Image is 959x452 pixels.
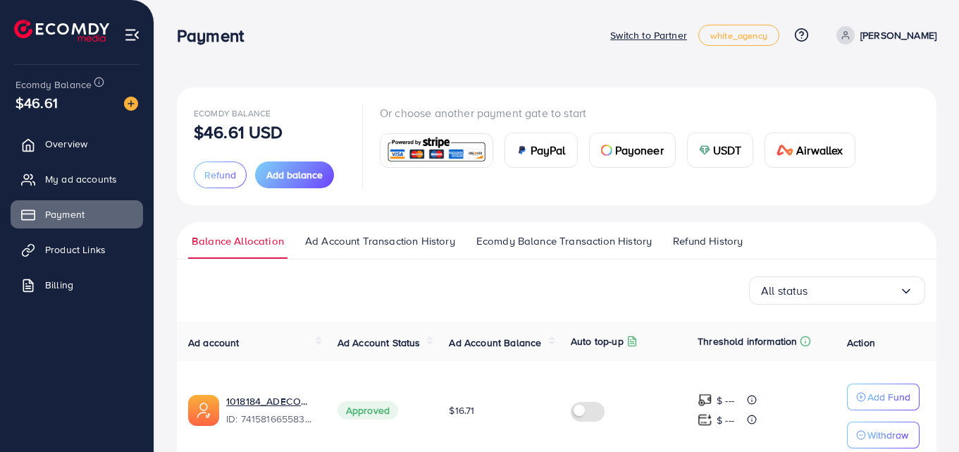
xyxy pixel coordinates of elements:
[808,280,899,302] input: Search for option
[194,107,271,119] span: Ecomdy Balance
[449,336,541,350] span: Ad Account Balance
[266,168,323,182] span: Add balance
[673,233,743,249] span: Refund History
[687,133,754,168] a: cardUSDT
[761,280,808,302] span: All status
[11,236,143,264] a: Product Links
[449,403,474,417] span: $16.71
[601,145,612,156] img: card
[45,137,87,151] span: Overview
[11,130,143,158] a: Overview
[385,135,488,166] img: card
[124,97,138,111] img: image
[204,168,236,182] span: Refund
[11,271,143,299] a: Billing
[16,92,58,113] span: $46.61
[796,142,843,159] span: Airwallex
[698,333,797,350] p: Threshold information
[380,133,493,168] a: card
[571,333,624,350] p: Auto top-up
[226,394,315,427] div: <span class='underline'>1018184_ADECOM_1726629369576</span></br>7415816655839723537
[14,20,109,42] img: logo
[11,165,143,193] a: My ad accounts
[177,25,255,46] h3: Payment
[713,142,742,159] span: USDT
[698,413,712,427] img: top-up amount
[476,233,652,249] span: Ecomdy Balance Transaction History
[338,401,398,420] span: Approved
[305,233,455,249] span: Ad Account Transaction History
[505,133,578,168] a: cardPayPal
[717,412,734,429] p: $ ---
[847,336,875,350] span: Action
[531,142,566,159] span: PayPal
[380,104,867,121] p: Or choose another payment gate to start
[867,389,910,405] p: Add Fund
[699,145,710,156] img: card
[847,422,920,448] button: Withdraw
[615,142,664,159] span: Payoneer
[16,78,92,92] span: Ecomdy Balance
[710,31,767,40] span: white_agency
[188,395,219,426] img: ic-ads-acc.e4c84228.svg
[194,123,283,140] p: $46.61 USD
[749,276,925,305] div: Search for option
[698,393,712,408] img: top-up amount
[867,427,908,444] p: Withdraw
[226,412,315,426] span: ID: 7415816655839723537
[338,336,421,350] span: Ad Account Status
[194,161,247,188] button: Refund
[831,26,936,44] a: [PERSON_NAME]
[226,394,315,408] a: 1018184_ADECOM_1726629369576
[192,233,284,249] span: Balance Allocation
[11,200,143,228] a: Payment
[45,243,106,257] span: Product Links
[777,145,793,156] img: card
[124,27,140,43] img: menu
[45,278,73,292] span: Billing
[860,27,936,44] p: [PERSON_NAME]
[589,133,676,168] a: cardPayoneer
[45,207,85,221] span: Payment
[698,25,779,46] a: white_agency
[188,336,240,350] span: Ad account
[45,172,117,186] span: My ad accounts
[717,392,734,409] p: $ ---
[765,133,855,168] a: cardAirwallex
[610,27,687,44] p: Switch to Partner
[255,161,334,188] button: Add balance
[847,384,920,410] button: Add Fund
[516,145,528,156] img: card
